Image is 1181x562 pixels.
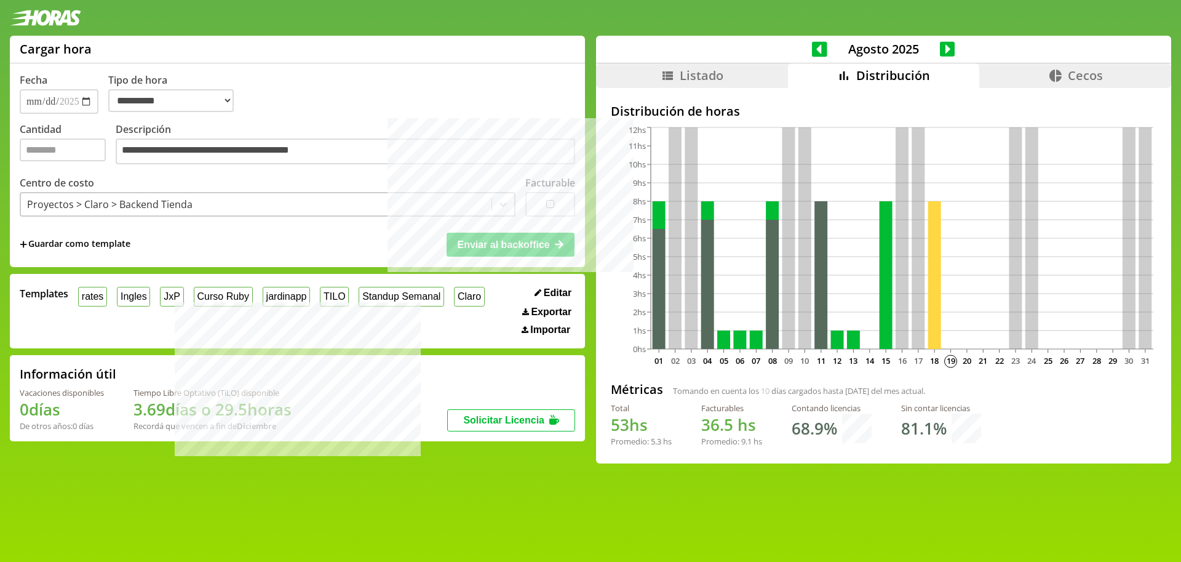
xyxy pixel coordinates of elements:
button: TILO [320,287,349,306]
span: +Guardar como template [20,238,130,251]
text: 26 [1060,355,1068,366]
text: 15 [881,355,890,366]
label: Descripción [116,122,575,167]
span: Solicitar Licencia [463,415,544,425]
label: Fecha [20,73,47,87]
text: 21 [979,355,987,366]
label: Cantidad [20,122,116,167]
span: + [20,238,27,251]
div: Contando licencias [792,403,872,414]
button: Claro [454,287,485,306]
tspan: 9hs [633,177,646,188]
text: 22 [995,355,1003,366]
h1: 0 días [20,398,104,420]
span: 5.3 [651,436,661,447]
h1: hs [611,414,672,436]
textarea: Descripción [116,138,575,164]
tspan: 0hs [633,343,646,355]
span: Enviar al backoffice [457,239,549,250]
label: Tipo de hora [108,73,244,114]
button: JxP [160,287,183,306]
span: Cecos [1068,67,1103,84]
tspan: 2hs [633,307,646,318]
span: 9.1 [741,436,752,447]
button: Curso Ruby [194,287,253,306]
text: 29 [1108,355,1117,366]
text: 08 [768,355,776,366]
tspan: 10hs [629,159,646,170]
text: 18 [930,355,939,366]
text: 17 [914,355,923,366]
text: 11 [817,355,825,366]
span: Editar [544,287,571,299]
span: 53 [611,414,629,436]
text: 20 [963,355,971,366]
tspan: 12hs [629,124,646,135]
button: rates [78,287,107,306]
select: Tipo de hora [108,89,234,112]
div: Promedio: hs [611,436,672,447]
span: 10 [761,385,769,396]
tspan: 3hs [633,288,646,299]
text: 28 [1092,355,1101,366]
b: Diciembre [237,420,276,432]
div: Promedio: hs [701,436,762,447]
h1: Cargar hora [20,41,92,57]
img: logotipo [10,10,81,26]
text: 07 [752,355,760,366]
span: Distribución [856,67,930,84]
button: Exportar [519,306,575,318]
button: Solicitar Licencia [447,409,575,432]
div: Proyectos > Claro > Backend Tienda [27,198,193,211]
tspan: 11hs [629,140,646,151]
text: 19 [946,355,955,366]
text: 27 [1076,355,1084,366]
h2: Métricas [611,381,663,398]
button: Enviar al backoffice [447,233,575,256]
h1: 68.9 % [792,417,837,440]
input: Cantidad [20,138,106,161]
h1: hs [701,414,762,436]
span: Listado [680,67,723,84]
text: 30 [1124,355,1133,366]
text: 04 [703,355,712,366]
span: Templates [20,287,68,300]
text: 10 [800,355,809,366]
h1: 3.69 días o 29.5 horas [133,398,292,420]
tspan: 5hs [633,251,646,262]
text: 13 [849,355,857,366]
div: Tiempo Libre Optativo (TiLO) disponible [133,387,292,398]
h2: Información útil [20,366,116,382]
span: 36.5 [701,414,733,436]
button: Standup Semanal [359,287,444,306]
h1: 81.1 % [901,417,947,440]
text: 25 [1043,355,1052,366]
label: Facturable [525,176,575,190]
text: 06 [736,355,744,366]
div: Facturables [701,403,762,414]
tspan: 1hs [633,325,646,336]
span: Tomando en cuenta los días cargados hasta [DATE] del mes actual. [673,385,925,396]
span: Exportar [531,307,571,318]
text: 12 [833,355,841,366]
div: Sin contar licencias [901,403,981,414]
tspan: 7hs [633,214,646,225]
text: 31 [1141,355,1150,366]
button: Editar [531,287,575,299]
tspan: 4hs [633,270,646,281]
span: Agosto 2025 [827,41,940,57]
label: Centro de costo [20,176,94,190]
text: 05 [719,355,728,366]
text: 24 [1027,355,1036,366]
tspan: 6hs [633,233,646,244]
button: Ingles [117,287,150,306]
div: Vacaciones disponibles [20,387,104,398]
tspan: 8hs [633,196,646,207]
button: jardinapp [263,287,310,306]
text: 14 [865,355,875,366]
text: 16 [897,355,906,366]
h2: Distribución de horas [611,103,1156,119]
text: 03 [687,355,696,366]
div: Recordá que vencen a fin de [133,420,292,432]
text: 23 [1011,355,1020,366]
